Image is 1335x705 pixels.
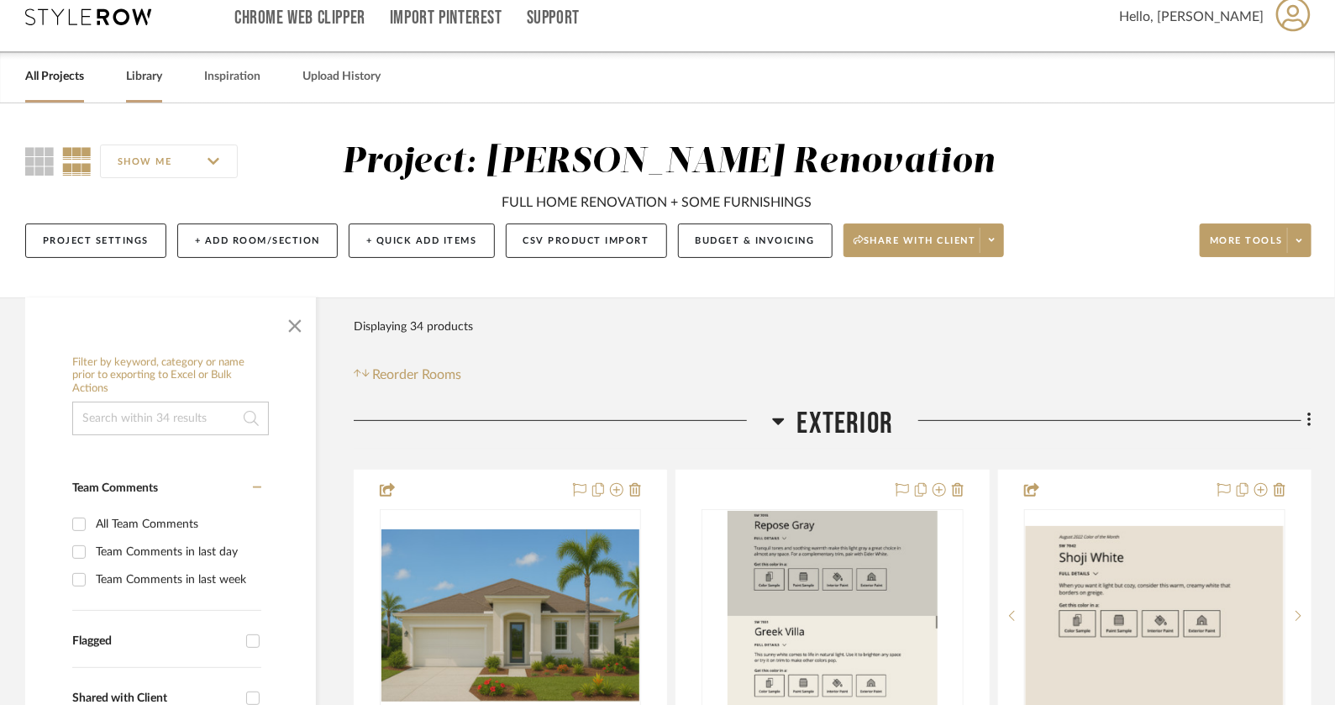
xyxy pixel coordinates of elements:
div: Displaying 34 products [354,310,473,344]
div: Team Comments in last week [96,566,257,593]
div: All Team Comments [96,511,257,538]
input: Search within 34 results [72,402,269,435]
a: Inspiration [204,66,260,88]
div: Project: [PERSON_NAME] Renovation [342,145,996,180]
a: Support [527,11,580,25]
div: Flagged [72,634,238,649]
a: Import Pinterest [390,11,502,25]
button: More tools [1200,224,1311,257]
h6: Filter by keyword, category or name prior to exporting to Excel or Bulk Actions [72,356,269,396]
button: Share with client [844,224,1005,257]
span: More tools [1210,234,1283,260]
a: Library [126,66,162,88]
a: Chrome Web Clipper [234,11,365,25]
span: Hello, [PERSON_NAME] [1119,7,1264,27]
div: Team Comments in last day [96,539,257,566]
button: + Quick Add Items [349,224,495,258]
div: FULL HOME RENOVATION + SOME FURNISHINGS [502,192,812,213]
a: All Projects [25,66,84,88]
button: Close [278,306,312,339]
span: Exterior [797,406,894,442]
button: Reorder Rooms [354,365,462,385]
span: Reorder Rooms [373,365,462,385]
a: Upload History [302,66,381,88]
img: Visual for house with Vessel and Greek Villa using a brown roof [381,529,639,702]
button: Budget & Invoicing [678,224,833,258]
button: CSV Product Import [506,224,667,258]
button: + Add Room/Section [177,224,338,258]
span: Team Comments [72,482,158,494]
button: Project Settings [25,224,166,258]
span: Share with client [854,234,976,260]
